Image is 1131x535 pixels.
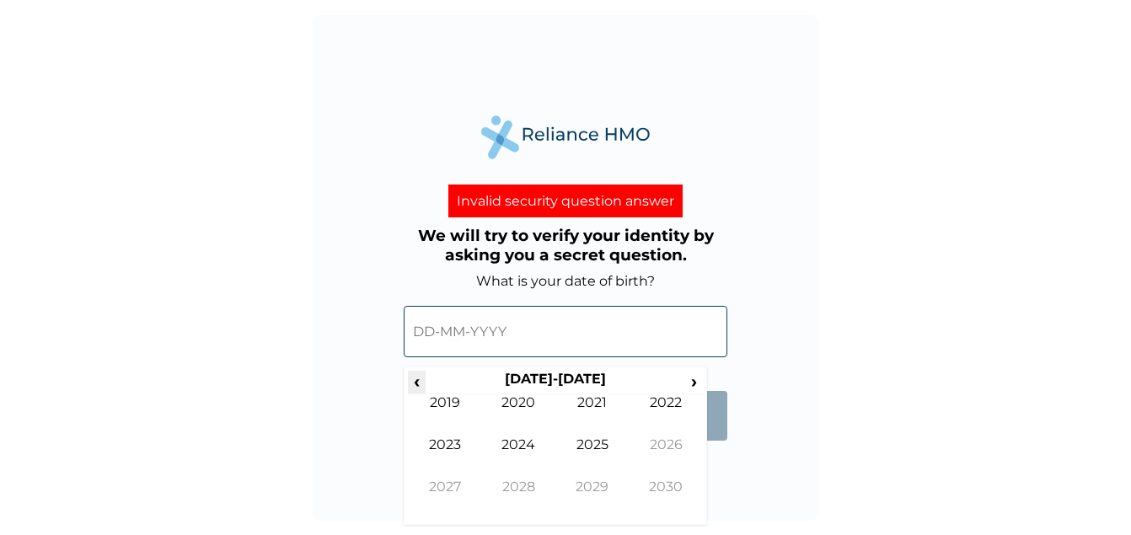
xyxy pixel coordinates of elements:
[630,479,704,521] td: 2030
[630,436,704,479] td: 2026
[408,394,482,436] td: 2019
[476,273,655,289] label: What is your date of birth?
[685,371,704,392] span: ›
[404,226,727,265] h3: We will try to verify your identity by asking you a secret question.
[408,479,482,521] td: 2027
[448,185,683,217] div: Invalid security question answer
[408,371,426,392] span: ‹
[630,394,704,436] td: 2022
[555,479,630,521] td: 2029
[408,436,482,479] td: 2023
[555,436,630,479] td: 2025
[404,306,727,357] input: DD-MM-YYYY
[482,436,556,479] td: 2024
[481,115,650,158] img: Reliance Health's Logo
[426,371,684,394] th: [DATE]-[DATE]
[482,479,556,521] td: 2028
[482,394,556,436] td: 2020
[555,394,630,436] td: 2021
